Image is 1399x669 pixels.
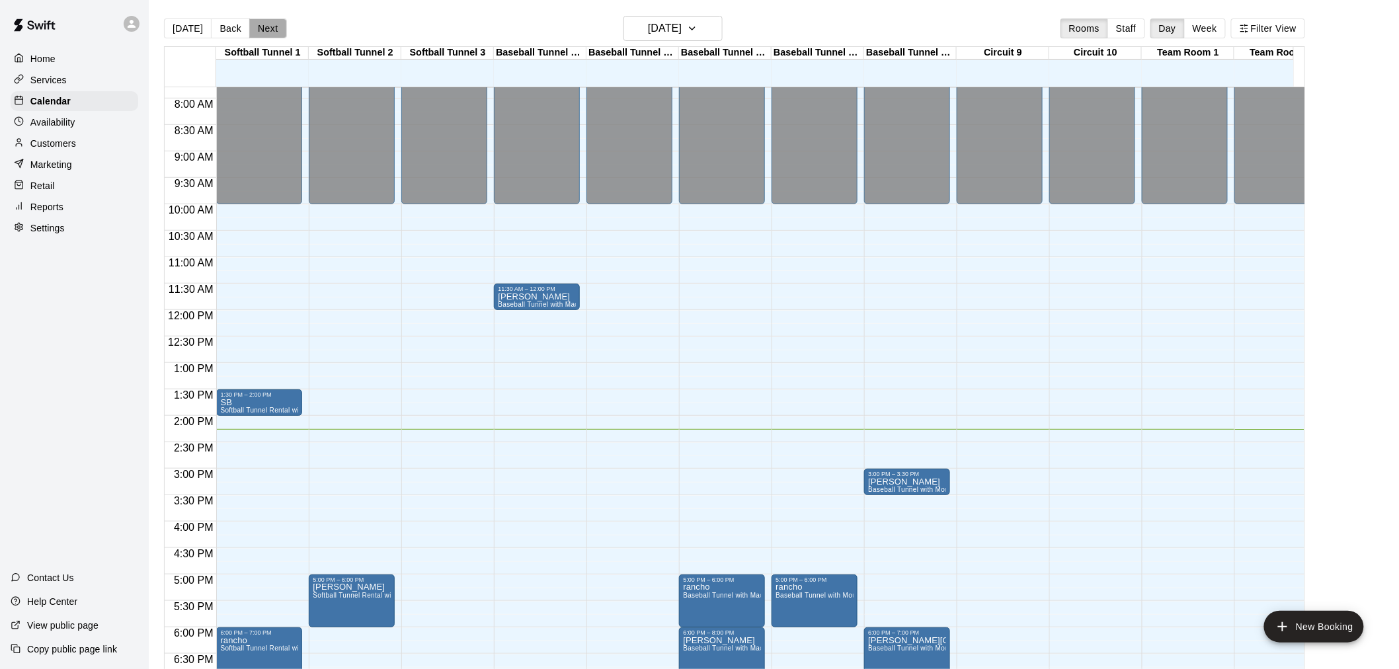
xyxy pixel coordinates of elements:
span: 8:00 AM [171,98,217,110]
p: Services [30,73,67,87]
div: Baseball Tunnel 7 (Mound/Machine) [772,47,864,59]
span: 1:00 PM [171,363,217,374]
span: 1:30 PM [171,389,217,401]
button: Day [1150,19,1185,38]
div: 5:00 PM – 6:00 PM [776,576,854,583]
button: Filter View [1231,19,1305,38]
div: Baseball Tunnel 8 (Mound) [864,47,957,59]
p: View public page [27,619,99,632]
a: Reports [11,197,138,217]
div: Baseball Tunnel 4 (Machine) [494,47,586,59]
span: 5:30 PM [171,601,217,612]
a: Services [11,70,138,90]
span: 6:00 PM [171,627,217,639]
span: 9:30 AM [171,178,217,189]
span: Baseball Tunnel with Mound [868,645,957,652]
button: Week [1184,19,1226,38]
a: Settings [11,218,138,238]
button: Staff [1107,19,1145,38]
button: add [1264,611,1364,643]
div: 11:30 AM – 12:00 PM [498,286,576,292]
span: 10:00 AM [165,204,217,216]
div: 1:30 PM – 2:00 PM: SB [216,389,302,416]
p: Copy public page link [27,643,117,656]
div: Circuit 9 [957,47,1049,59]
div: Softball Tunnel 1 [216,47,309,59]
a: Marketing [11,155,138,175]
span: Softball Tunnel Rental with Machine [220,645,333,652]
a: Calendar [11,91,138,111]
div: 6:00 PM – 7:00 PM [868,629,946,636]
p: Help Center [27,595,77,608]
span: 8:30 AM [171,125,217,136]
span: Baseball Tunnel with Machine [498,301,592,308]
div: 1:30 PM – 2:00 PM [220,391,298,398]
p: Availability [30,116,75,129]
p: Contact Us [27,571,74,584]
div: 5:00 PM – 6:00 PM [313,576,391,583]
p: Retail [30,179,55,192]
button: [DATE] [164,19,212,38]
a: Home [11,49,138,69]
p: Marketing [30,158,72,171]
p: Reports [30,200,63,214]
span: 2:00 PM [171,416,217,427]
div: Baseball Tunnel 6 (Machine) [679,47,772,59]
div: 6:00 PM – 7:00 PM [220,629,298,636]
span: 10:30 AM [165,231,217,242]
span: 3:00 PM [171,469,217,480]
span: 6:30 PM [171,654,217,665]
span: Baseball Tunnel with Mound [868,486,957,493]
button: [DATE] [623,16,723,41]
span: Baseball Tunnel with Machine [683,592,777,599]
span: Softball Tunnel Rental with Machine [220,407,333,414]
div: Team Room 1 [1142,47,1234,59]
a: Customers [11,134,138,153]
div: 6:00 PM – 8:00 PM [683,629,761,636]
div: 5:00 PM – 6:00 PM: rancho [679,574,765,627]
button: Next [249,19,286,38]
span: 9:00 AM [171,151,217,163]
div: 3:00 PM – 3:30 PM [868,471,946,477]
button: Back [211,19,250,38]
button: Rooms [1060,19,1108,38]
span: 4:30 PM [171,548,217,559]
span: Softball Tunnel Rental with Machine [313,592,426,599]
div: Baseball Tunnel 5 (Machine) [586,47,679,59]
div: Team Room 2 [1234,47,1327,59]
p: Customers [30,137,76,150]
span: 12:30 PM [165,336,216,348]
span: 11:30 AM [165,284,217,295]
div: Circuit 10 [1049,47,1142,59]
span: Baseball Tunnel with Machine [683,645,777,652]
div: 11:30 AM – 12:00 PM: MARTIN CHAIDEZ [494,284,580,310]
span: 12:00 PM [165,310,216,321]
p: Settings [30,221,65,235]
a: Availability [11,112,138,132]
div: 5:00 PM – 6:00 PM [683,576,761,583]
span: 5:00 PM [171,574,217,586]
h6: [DATE] [648,19,682,38]
a: Retail [11,176,138,196]
div: Softball Tunnel 2 [309,47,401,59]
span: 2:30 PM [171,442,217,453]
p: Calendar [30,95,71,108]
span: Baseball Tunnel with Mound [776,592,864,599]
div: Softball Tunnel 3 [401,47,494,59]
span: 4:00 PM [171,522,217,533]
p: Home [30,52,56,65]
div: 3:00 PM – 3:30 PM: donnie [864,469,950,495]
span: 11:00 AM [165,257,217,268]
div: 5:00 PM – 6:00 PM: rancho [772,574,858,627]
div: 5:00 PM – 6:00 PM: canale [309,574,395,627]
span: 3:30 PM [171,495,217,506]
